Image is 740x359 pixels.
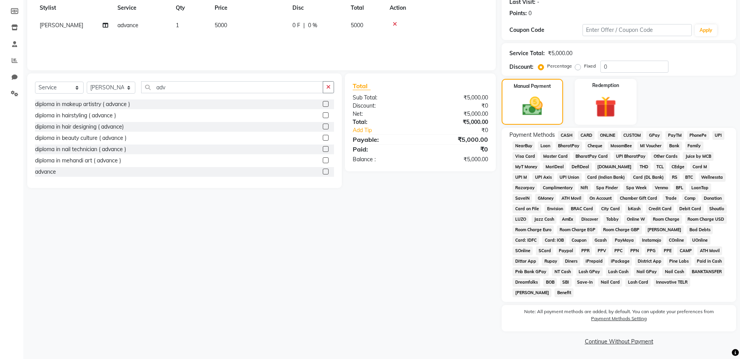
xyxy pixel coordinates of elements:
div: 0 [528,9,532,17]
span: Complimentary [540,183,575,192]
span: 5000 [215,22,227,29]
span: Trade [663,194,679,203]
span: [PERSON_NAME] [645,225,684,234]
span: Dittor App [513,257,539,266]
span: Room Charge EGP [557,225,598,234]
label: Fixed [584,63,596,70]
span: UPI Union [557,173,582,182]
span: UPI Axis [532,173,554,182]
span: City Card [599,204,623,213]
span: Visa Card [513,152,537,161]
a: Continue Without Payment [503,338,735,346]
span: [PERSON_NAME] [513,288,551,297]
span: TCL [654,162,666,171]
span: PPN [628,246,642,255]
div: ₹0 [432,126,494,134]
span: BTC [683,173,696,182]
input: Search or Scan [141,81,323,93]
span: NT Cash [552,267,573,276]
div: Discount: [347,102,420,110]
span: Card: IDFC [513,236,539,245]
span: Total [353,82,371,90]
span: Card on File [513,204,541,213]
span: Coupon [569,236,589,245]
div: Coupon Code [509,26,583,34]
span: COnline [667,236,687,245]
div: ₹0 [420,102,494,110]
div: ₹5,000.00 [548,49,572,58]
label: Note: All payment methods are added, by default. You can update your preferences from [509,308,728,325]
div: Service Total: [509,49,545,58]
span: 5000 [351,22,363,29]
span: Family [685,141,703,150]
span: Shoutlo [707,204,727,213]
div: diploma in nail technician ( advance ) [35,145,126,153]
span: Nift [578,183,591,192]
div: Points: [509,9,527,17]
span: Chamber Gift Card [617,194,660,203]
span: PPC [612,246,625,255]
span: SaveIN [513,194,532,203]
span: Nail Card [598,278,622,287]
label: Percentage [547,63,572,70]
div: ₹5,000.00 [420,110,494,118]
span: Donation [702,194,724,203]
span: BFL [674,183,686,192]
span: UPI BharatPay [614,152,648,161]
span: Lash Cash [606,267,631,276]
span: Juice by MCB [683,152,714,161]
img: _gift.svg [588,94,623,120]
span: CUSTOM [621,131,644,140]
span: Master Card [541,152,570,161]
span: MyT Money [513,162,540,171]
span: Razorpay [513,183,537,192]
span: SCard [536,246,553,255]
span: Other Cards [651,152,680,161]
span: Bad Debts [687,225,713,234]
span: Room Charge GBP [601,225,642,234]
span: [PERSON_NAME] [40,22,83,29]
div: Total: [347,118,420,126]
label: Redemption [592,82,619,89]
span: Rupay [542,257,560,266]
span: CARD [578,131,595,140]
div: ₹5,000.00 [420,94,494,102]
span: Lash GPay [576,267,603,276]
span: On Account [587,194,614,203]
span: BharatPay Card [573,152,611,161]
span: Card (DL Bank) [630,173,666,182]
span: GMoney [535,194,556,203]
span: AmEx [560,215,576,224]
span: Nail Cash [662,267,686,276]
span: 0 % [308,21,317,30]
a: Add Tip [347,126,433,134]
span: ONLINE [598,131,618,140]
span: Wellnessta [699,173,726,182]
span: Room Charge Euro [513,225,554,234]
div: Paid: [347,145,420,154]
span: 0 F [292,21,300,30]
span: PhonePe [687,131,709,140]
span: DefiDeal [569,162,592,171]
span: Card: IOB [542,236,566,245]
div: diploma in beauty culture ( advance ) [35,134,126,142]
span: [DOMAIN_NAME] [595,162,634,171]
span: BANKTANSFER [689,267,724,276]
div: ₹5,000.00 [420,155,494,164]
span: PPE [661,246,674,255]
button: Apply [695,24,717,36]
span: PPG [645,246,658,255]
span: District App [635,257,664,266]
span: iPrepaid [583,257,605,266]
span: MariDeal [543,162,566,171]
span: Comp [682,194,698,203]
label: Manual Payment [514,83,551,90]
span: Lash Card [625,278,651,287]
span: PayMaya [612,236,636,245]
span: Credit Card [646,204,674,213]
span: RS [669,173,680,182]
span: Online W [624,215,647,224]
span: Innovative TELR [654,278,690,287]
span: Card M [690,162,710,171]
span: Paypal [556,246,576,255]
